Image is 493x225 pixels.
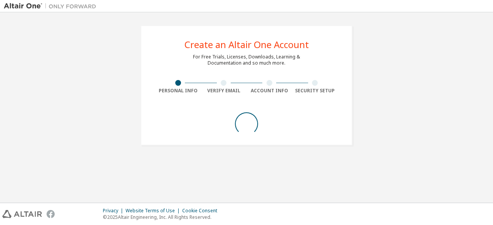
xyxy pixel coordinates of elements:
div: Personal Info [155,88,201,94]
div: Account Info [246,88,292,94]
div: Cookie Consent [182,208,222,214]
div: For Free Trials, Licenses, Downloads, Learning & Documentation and so much more. [193,54,300,66]
img: altair_logo.svg [2,210,42,218]
img: Altair One [4,2,100,10]
img: facebook.svg [47,210,55,218]
p: © 2025 Altair Engineering, Inc. All Rights Reserved. [103,214,222,220]
div: Website Terms of Use [126,208,182,214]
div: Privacy [103,208,126,214]
div: Verify Email [201,88,247,94]
div: Create an Altair One Account [184,40,309,49]
div: Security Setup [292,88,338,94]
